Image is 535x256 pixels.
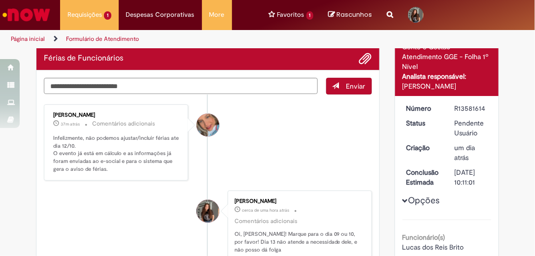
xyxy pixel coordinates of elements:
[399,103,447,113] dt: Número
[197,200,219,223] div: Leticia Barbosa De Oliveira
[402,81,492,91] div: [PERSON_NAME]
[61,121,80,127] span: 37m atrás
[336,10,372,19] span: Rascunhos
[242,207,289,213] time: 01/10/2025 14:50:19
[359,52,372,65] button: Adicionar anexos
[306,11,314,20] span: 1
[402,233,445,242] b: Funcionário(s)
[346,82,366,91] span: Enviar
[67,10,102,20] span: Requisições
[7,30,304,48] ul: Trilhas de página
[402,42,492,71] div: Gente e Gestão - Atendimento GGE - Folha 1º Nível
[234,198,362,204] div: [PERSON_NAME]
[399,167,447,187] dt: Conclusão Estimada
[92,120,155,128] small: Comentários adicionais
[454,143,488,162] div: 30/09/2025 13:51:45
[454,143,475,162] time: 30/09/2025 13:51:45
[44,78,318,95] textarea: Digite sua mensagem aqui...
[454,103,488,113] div: R13581614
[399,143,447,153] dt: Criação
[402,243,464,252] span: Lucas dos Reis Brito
[44,54,123,63] h2: Férias de Funcionários Histórico de tíquete
[209,10,225,20] span: More
[104,11,111,20] span: 1
[1,5,52,25] img: ServiceNow
[454,167,488,187] div: [DATE] 10:11:01
[66,35,139,43] a: Formulário de Atendimento
[328,10,372,19] a: No momento, sua lista de rascunhos tem 0 Itens
[234,230,362,254] p: Oi, [PERSON_NAME]! Marque para o dia 09 ou 10, por favor! Dia 13 não atende a necessidade dele, e...
[454,143,475,162] span: um dia atrás
[11,35,45,43] a: Página inicial
[277,10,304,20] span: Favoritos
[53,134,180,173] p: Infelizmente, não podemos ajustar/incluir férias ate dia 12/10. O evento já está em cálculo e as ...
[126,10,195,20] span: Despesas Corporativas
[61,121,80,127] time: 01/10/2025 15:00:47
[326,78,372,95] button: Enviar
[234,217,298,225] small: Comentários adicionais
[53,112,180,118] div: [PERSON_NAME]
[402,71,492,81] div: Analista responsável:
[454,118,488,138] div: Pendente Usuário
[242,207,289,213] span: cerca de uma hora atrás
[399,118,447,128] dt: Status
[197,114,219,136] div: Jacqueline Andrade Galani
